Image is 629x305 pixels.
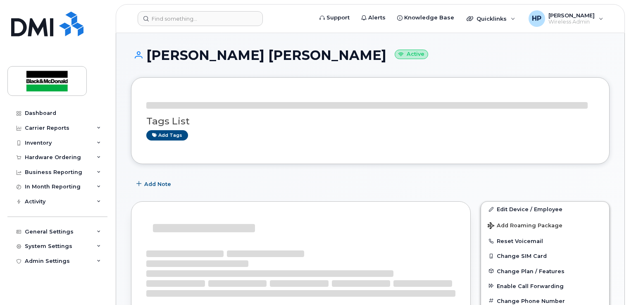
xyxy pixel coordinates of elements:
[497,283,564,289] span: Enable Call Forwarding
[481,202,609,217] a: Edit Device / Employee
[481,248,609,263] button: Change SIM Card
[488,222,562,230] span: Add Roaming Package
[481,279,609,293] button: Enable Call Forwarding
[395,50,428,59] small: Active
[481,264,609,279] button: Change Plan / Features
[131,48,610,62] h1: [PERSON_NAME] [PERSON_NAME]
[497,268,565,274] span: Change Plan / Features
[146,130,188,141] a: Add tags
[144,180,171,188] span: Add Note
[481,234,609,248] button: Reset Voicemail
[481,217,609,234] button: Add Roaming Package
[131,176,178,191] button: Add Note
[146,116,594,126] h3: Tags List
